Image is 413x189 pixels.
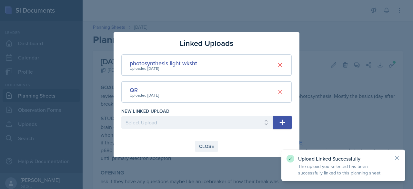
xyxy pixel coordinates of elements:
[130,92,159,98] div: Uploaded [DATE]
[130,59,197,68] div: photosynthesis light wksht
[180,37,233,49] h3: Linked Uploads
[199,144,214,149] div: Close
[130,66,197,71] div: Uploaded [DATE]
[121,108,169,114] label: New Linked Upload
[298,155,388,162] p: Upload Linked Successfully
[195,141,218,152] button: Close
[298,163,388,176] p: The upload you selected has been successfully linked to this planning sheet
[130,86,159,94] div: QR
